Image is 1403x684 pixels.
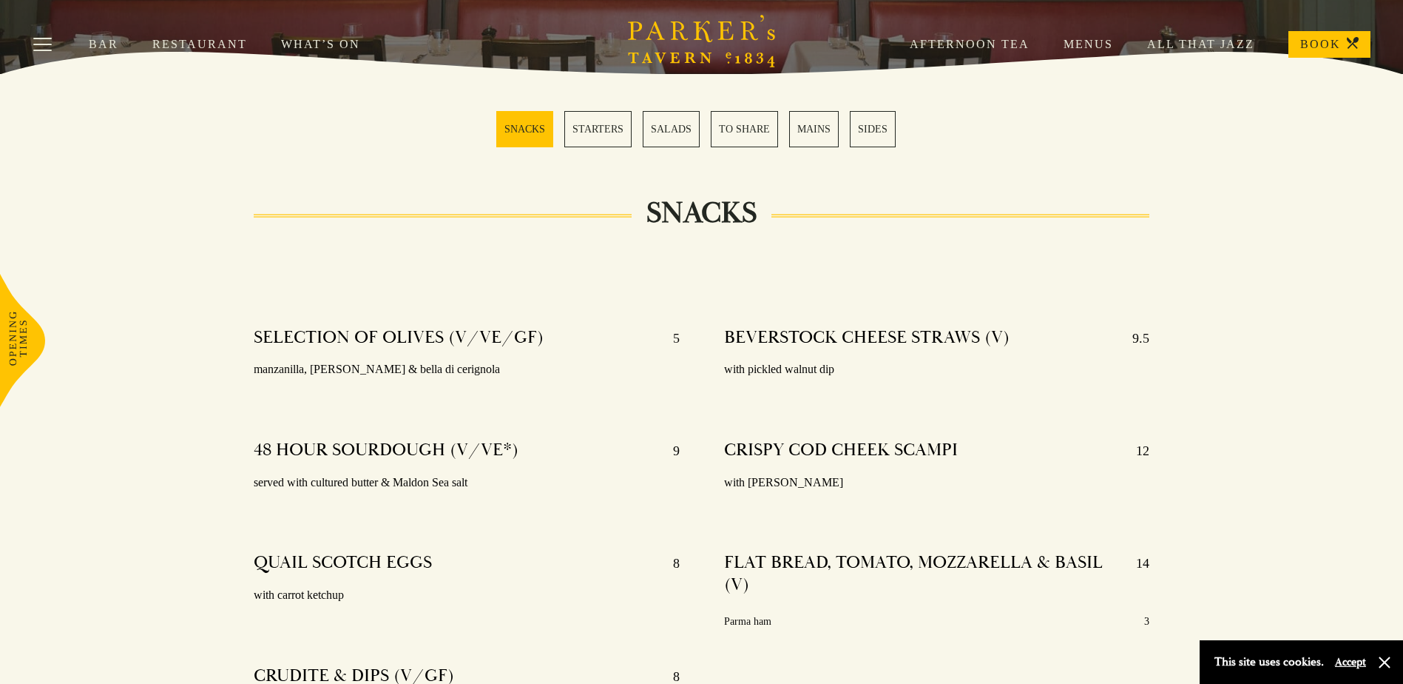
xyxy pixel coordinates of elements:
button: Accept [1335,655,1366,669]
p: served with cultured butter & Maldon Sea salt [254,472,679,494]
h4: BEVERSTOCK CHEESE STRAWS (V) [724,326,1010,350]
h2: SNACKS [632,195,771,231]
h4: QUAIL SCOTCH EGGS [254,551,432,575]
p: 5 [658,326,680,350]
p: manzanilla, [PERSON_NAME] & bella di cerignola [254,359,679,380]
a: 3 / 6 [643,111,700,147]
a: 6 / 6 [850,111,896,147]
a: 1 / 6 [496,111,553,147]
p: Parma ham [724,612,771,631]
p: 3 [1144,612,1149,631]
p: with carrot ketchup [254,585,679,606]
h4: FLAT BREAD, TOMATO, MOZZARELLA & BASIL (V) [724,551,1121,596]
p: 9.5 [1118,326,1149,350]
a: 2 / 6 [564,111,632,147]
a: 4 / 6 [711,111,778,147]
p: with pickled walnut dip [724,359,1149,380]
button: Close and accept [1377,655,1392,670]
h4: CRISPY COD CHEEK SCAMPI [724,439,958,463]
p: with [PERSON_NAME] [724,472,1149,494]
a: 5 / 6 [789,111,839,147]
p: 8 [658,551,680,575]
h4: 48 HOUR SOURDOUGH (V/VE*) [254,439,518,463]
p: 9 [658,439,680,463]
p: 12 [1121,439,1149,463]
p: 14 [1121,551,1149,596]
p: This site uses cookies. [1214,651,1324,673]
h4: SELECTION OF OLIVES (V/VE/GF) [254,326,544,350]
